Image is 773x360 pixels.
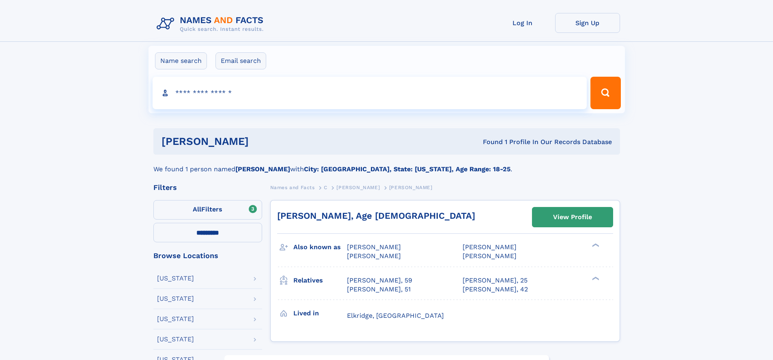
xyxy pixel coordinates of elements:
[153,13,270,35] img: Logo Names and Facts
[463,285,528,294] a: [PERSON_NAME], 42
[155,52,207,69] label: Name search
[153,184,262,191] div: Filters
[235,165,290,173] b: [PERSON_NAME]
[590,77,620,109] button: Search Button
[553,208,592,226] div: View Profile
[153,77,587,109] input: search input
[590,276,600,281] div: ❯
[270,182,315,192] a: Names and Facts
[347,243,401,251] span: [PERSON_NAME]
[157,336,194,343] div: [US_STATE]
[532,207,613,227] a: View Profile
[490,13,555,33] a: Log In
[277,211,475,221] a: [PERSON_NAME], Age [DEMOGRAPHIC_DATA]
[157,316,194,322] div: [US_STATE]
[157,275,194,282] div: [US_STATE]
[153,200,262,220] label: Filters
[463,243,517,251] span: [PERSON_NAME]
[324,182,327,192] a: C
[336,182,380,192] a: [PERSON_NAME]
[463,252,517,260] span: [PERSON_NAME]
[590,243,600,248] div: ❯
[293,240,347,254] h3: Also known as
[347,285,411,294] a: [PERSON_NAME], 51
[347,312,444,319] span: Elkridge, [GEOGRAPHIC_DATA]
[153,252,262,259] div: Browse Locations
[304,165,510,173] b: City: [GEOGRAPHIC_DATA], State: [US_STATE], Age Range: 18-25
[347,252,401,260] span: [PERSON_NAME]
[215,52,266,69] label: Email search
[157,295,194,302] div: [US_STATE]
[336,185,380,190] span: [PERSON_NAME]
[161,136,366,147] h1: [PERSON_NAME]
[324,185,327,190] span: C
[293,274,347,287] h3: Relatives
[193,205,201,213] span: All
[366,138,612,147] div: Found 1 Profile In Our Records Database
[389,185,433,190] span: [PERSON_NAME]
[555,13,620,33] a: Sign Up
[293,306,347,320] h3: Lived in
[463,276,528,285] a: [PERSON_NAME], 25
[347,276,412,285] a: [PERSON_NAME], 59
[153,155,620,174] div: We found 1 person named with .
